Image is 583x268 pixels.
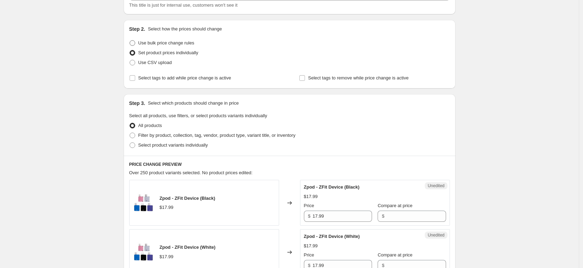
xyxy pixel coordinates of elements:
[428,232,444,238] span: Unedited
[138,142,208,148] span: Select product variants individually
[378,252,413,258] span: Compare at price
[138,60,172,65] span: Use CSV upload
[138,123,162,128] span: All products
[133,242,154,263] img: z_fit_device_700x_65e9da23-8de4-4da1-bcd1-f240a40eeef8_80x.jpg
[129,100,145,107] h2: Step 3.
[304,252,314,258] span: Price
[129,26,145,33] h2: Step 2.
[308,75,409,80] span: Select tags to remove while price change is active
[138,133,296,138] span: Filter by product, collection, tag, vendor, product type, variant title, or inventory
[148,100,239,107] p: Select which products should change in price
[304,193,318,200] div: $17.99
[304,184,360,190] span: Zpod - ZFit Device (Black)
[382,263,384,268] span: $
[129,170,253,175] span: Over 250 product variants selected. No product prices edited:
[148,26,222,33] p: Select how the prices should change
[308,213,311,219] span: $
[129,2,238,8] span: This title is just for internal use, customers won't see it
[304,234,360,239] span: Zpod - ZFit Device (White)
[129,162,450,167] h6: PRICE CHANGE PREVIEW
[160,245,216,250] span: Zpod - ZFit Device (White)
[160,196,216,201] span: Zpod - ZFit Device (Black)
[378,203,413,208] span: Compare at price
[304,242,318,249] div: $17.99
[308,263,311,268] span: $
[160,204,174,211] div: $17.99
[160,253,174,260] div: $17.99
[133,192,154,213] img: z_fit_device_700x_65e9da23-8de4-4da1-bcd1-f240a40eeef8_80x.jpg
[382,213,384,219] span: $
[304,203,314,208] span: Price
[129,113,267,118] span: Select all products, use filters, or select products variants individually
[138,50,198,55] span: Set product prices individually
[138,40,194,45] span: Use bulk price change rules
[428,183,444,189] span: Unedited
[138,75,231,80] span: Select tags to add while price change is active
